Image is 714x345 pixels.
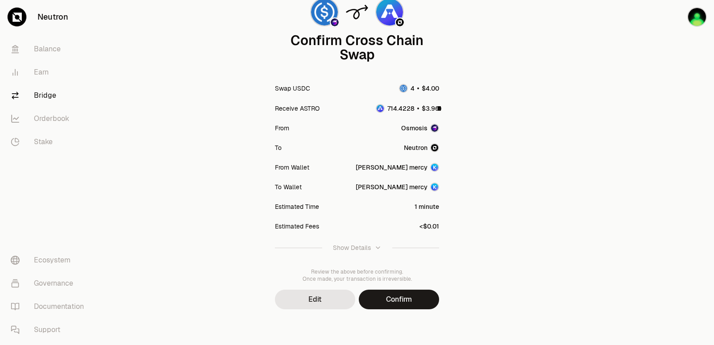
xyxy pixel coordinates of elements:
[401,124,428,133] span: Osmosis
[275,143,282,152] div: To
[400,85,407,92] img: USDC Logo
[687,7,707,27] img: sandy mercy
[4,130,96,154] a: Stake
[4,61,96,84] a: Earn
[430,183,439,191] img: Account Image
[430,143,439,152] img: Neutron Logo
[356,163,439,172] button: [PERSON_NAME] mercy
[275,202,319,211] div: Estimated Time
[4,107,96,130] a: Orderbook
[275,124,289,133] div: From
[430,124,439,133] img: Osmosis Logo
[333,243,371,252] div: Show Details
[359,290,439,309] button: Confirm
[419,222,439,231] div: <$0.01
[275,236,439,259] button: Show Details
[275,33,439,62] div: Confirm Cross Chain Swap
[4,84,96,107] a: Bridge
[275,183,302,191] div: To Wallet
[275,268,439,283] div: Review the above before confirming. Once made, your transaction is irreversible.
[275,84,310,93] div: Swap USDC
[4,37,96,61] a: Balance
[275,163,309,172] div: From Wallet
[4,249,96,272] a: Ecosystem
[275,104,320,113] div: Receive ASTRO
[396,18,404,26] img: Neutron Logo
[356,163,428,172] div: [PERSON_NAME] mercy
[4,295,96,318] a: Documentation
[430,163,439,172] img: Account Image
[356,183,439,191] button: [PERSON_NAME] mercy
[404,143,428,152] span: Neutron
[4,272,96,295] a: Governance
[331,18,339,26] img: Osmosis Logo
[275,290,355,309] button: Edit
[356,183,428,191] div: [PERSON_NAME] mercy
[415,202,439,211] div: 1 minute
[275,222,319,231] div: Estimated Fees
[4,318,96,341] a: Support
[377,105,384,112] img: ASTRO Logo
